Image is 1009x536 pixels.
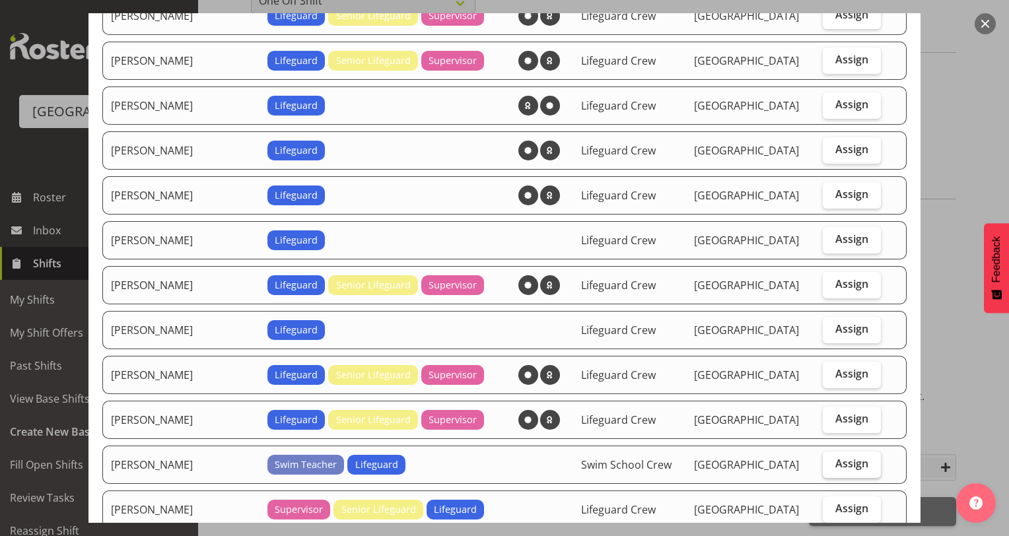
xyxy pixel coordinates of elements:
td: [PERSON_NAME] [102,311,260,349]
span: Supervisor [275,502,323,517]
span: Lifeguard [275,233,318,248]
span: Supervisor [429,9,477,23]
span: Swim School Crew [581,457,672,472]
span: Swim Teacher [275,457,337,472]
span: Feedback [991,236,1002,283]
span: [GEOGRAPHIC_DATA] [694,53,799,68]
span: Supervisor [429,53,477,68]
span: Assign [835,8,868,21]
span: [GEOGRAPHIC_DATA] [694,143,799,158]
span: [GEOGRAPHIC_DATA] [694,188,799,203]
td: [PERSON_NAME] [102,356,260,394]
span: Lifeguard Crew [581,143,656,158]
span: Lifeguard [275,98,318,113]
td: [PERSON_NAME] [102,266,260,304]
span: Supervisor [429,368,477,382]
td: [PERSON_NAME] [102,446,260,484]
span: Lifeguard [275,368,318,382]
span: Lifeguard [275,323,318,337]
span: [GEOGRAPHIC_DATA] [694,278,799,292]
span: Lifeguard Crew [581,53,656,68]
td: [PERSON_NAME] [102,221,260,259]
span: Lifeguard [275,188,318,203]
span: Assign [835,367,868,380]
span: [GEOGRAPHIC_DATA] [694,9,799,23]
span: Senior Lifeguard [336,53,411,68]
span: Assign [835,232,868,246]
span: Senior Lifeguard [336,9,411,23]
span: Senior Lifeguard [341,502,416,517]
span: [GEOGRAPHIC_DATA] [694,98,799,113]
span: [GEOGRAPHIC_DATA] [694,323,799,337]
span: Assign [835,187,868,201]
span: [GEOGRAPHIC_DATA] [694,413,799,427]
span: Lifeguard [275,413,318,427]
span: Lifeguard Crew [581,9,656,23]
span: Assign [835,322,868,335]
span: Lifeguard Crew [581,502,656,517]
span: Assign [835,502,868,515]
span: Lifeguard [275,53,318,68]
span: Assign [835,143,868,156]
span: Lifeguard [275,143,318,158]
td: [PERSON_NAME] [102,131,260,170]
span: Supervisor [429,413,477,427]
span: [GEOGRAPHIC_DATA] [694,233,799,248]
img: help-xxl-2.png [969,496,983,510]
span: Senior Lifeguard [336,278,411,292]
span: [GEOGRAPHIC_DATA] [694,457,799,472]
td: [PERSON_NAME] [102,86,260,125]
td: [PERSON_NAME] [102,42,260,80]
td: [PERSON_NAME] [102,401,260,439]
span: Assign [835,98,868,111]
td: [PERSON_NAME] [102,176,260,215]
span: Lifeguard Crew [581,188,656,203]
span: [GEOGRAPHIC_DATA] [694,502,799,517]
span: Lifeguard Crew [581,323,656,337]
span: Lifeguard [275,278,318,292]
span: Supervisor [429,278,477,292]
span: Senior Lifeguard [336,413,411,427]
button: Feedback - Show survey [984,223,1009,313]
span: Lifeguard Crew [581,233,656,248]
span: Lifeguard [355,457,398,472]
span: [GEOGRAPHIC_DATA] [694,368,799,382]
span: Assign [835,412,868,425]
span: Lifeguard Crew [581,413,656,427]
span: Lifeguard [275,9,318,23]
span: Assign [835,53,868,66]
span: Lifeguard Crew [581,278,656,292]
span: Senior Lifeguard [336,368,411,382]
span: Lifeguard [434,502,477,517]
span: Lifeguard Crew [581,98,656,113]
td: [PERSON_NAME] [102,490,260,529]
span: Assign [835,277,868,290]
span: Lifeguard Crew [581,368,656,382]
span: Assign [835,457,868,470]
